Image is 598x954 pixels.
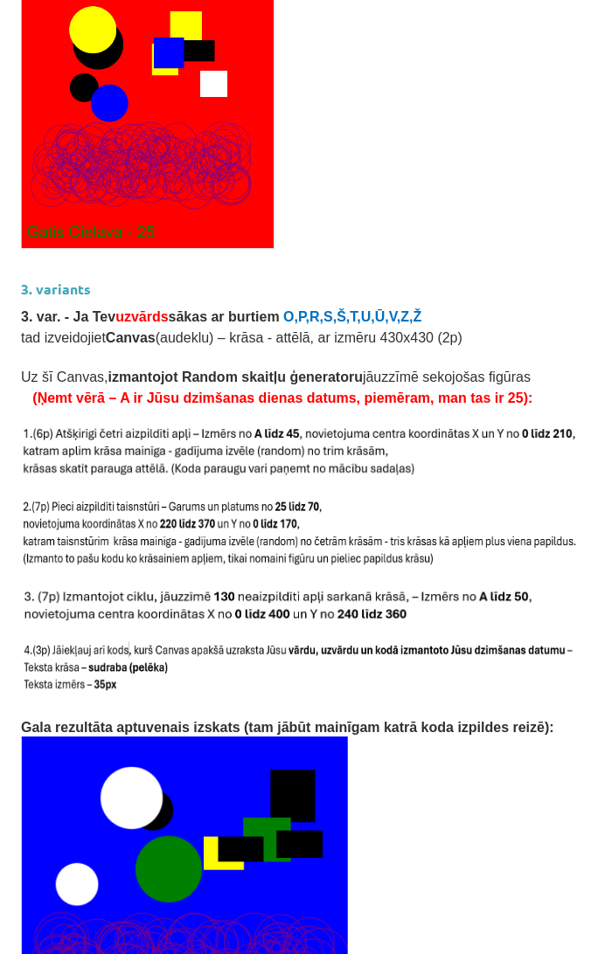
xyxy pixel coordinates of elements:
span: O,P,R,S,Š,T,U,Ū,V,Z,Ž [283,310,421,325]
b: izmantojot Random skaitļu ģeneratoru [108,370,364,385]
span: tad izveidojiet (audeklu) – krāsa - attēlā, ar izmēru 430x430 (2p) [21,331,462,346]
strong: 3. variants [21,280,91,299]
span: 3. var. - Ja Tev sākas ar burtiem [21,310,280,325]
b: Canvas [106,331,156,346]
span: Gala rezultāta aptuvenais izskats (tam jābūt mainīgam katrā koda izpildes reizē): [21,721,554,736]
span: uzvārds [115,310,168,325]
span: Uz šī Canvas, jāuzzīmē sekojošas figūras [21,370,531,385]
span: (Ņemt vērā – A ir Jūsu dzimšanas dienas datums, piemēram, man tas ir 25): [32,391,532,406]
